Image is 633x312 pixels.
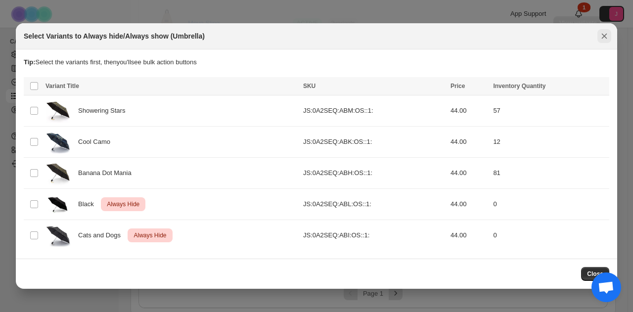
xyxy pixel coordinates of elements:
[591,272,621,302] div: Open chat
[45,223,70,248] img: AC81380HJ_1.jpg
[448,127,490,158] td: 44.00
[105,198,141,210] span: Always Hide
[45,161,70,185] img: KPKI65007BD_1.jpg
[300,220,448,251] td: JS:0A2SEQ:ABI:OS::1:
[448,220,490,251] td: 44.00
[490,220,609,251] td: 0
[45,83,79,89] span: Variant Title
[587,270,603,278] span: Close
[78,106,131,116] span: Showering Stars
[78,230,126,240] span: Cats and Dogs
[300,189,448,220] td: JS:0A2SEQ:ABL:OS::1:
[300,127,448,158] td: JS:0A2SEQ:ABK:OS::1:
[300,95,448,127] td: JS:0A2SEQ:ABM:OS::1:
[78,199,99,209] span: Black
[448,158,490,189] td: 44.00
[78,137,116,147] span: Cool Camo
[303,83,316,89] span: SKU
[24,57,609,67] p: Select the variants first, then you'll see bulk action buttons
[45,98,70,123] img: KPKI65000SH_1.jpg
[490,189,609,220] td: 0
[490,95,609,127] td: 57
[581,267,609,281] button: Close
[490,158,609,189] td: 81
[493,83,545,89] span: Inventory Quantity
[300,158,448,189] td: JS:0A2SEQ:ABH:OS::1:
[451,83,465,89] span: Price
[448,95,490,127] td: 44.00
[24,58,36,66] strong: Tip:
[45,192,70,217] img: KPKI65003CY_1_09dc48a3-a18f-4725-ab3b-ac7cf8176698.webp
[132,229,168,241] span: Always Hide
[597,29,611,43] button: Close
[448,189,490,220] td: 44.00
[24,31,205,41] h2: Select Variants to Always hide/Always show (Umbrella)
[78,168,137,178] span: Banana Dot Mania
[45,130,70,154] img: KPKI65004LT_1.jpg
[490,127,609,158] td: 12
